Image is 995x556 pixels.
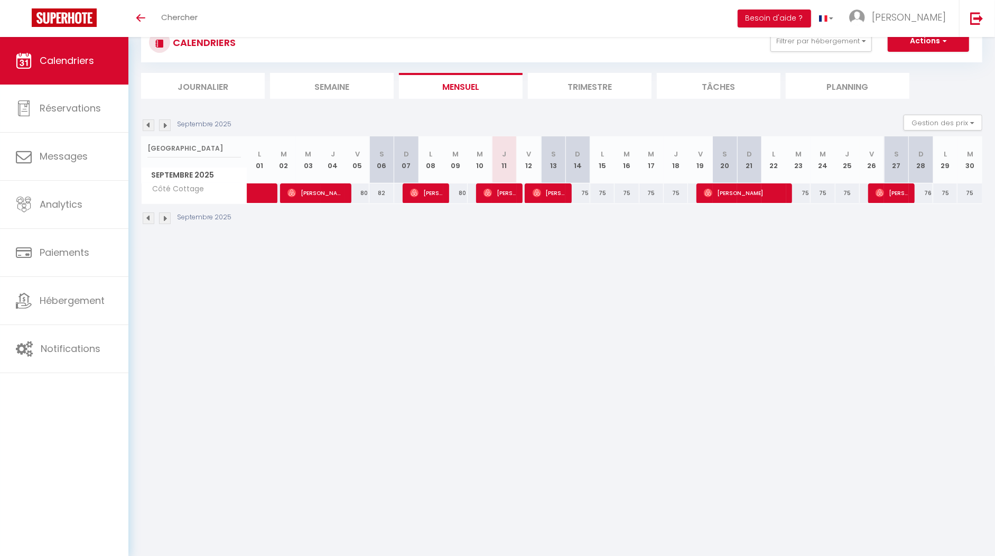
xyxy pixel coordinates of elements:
th: 25 [835,136,860,183]
th: 08 [419,136,443,183]
span: Messages [40,150,88,163]
li: Semaine [270,73,394,99]
li: Tâches [657,73,780,99]
th: 16 [615,136,639,183]
abbr: S [551,149,556,159]
li: Mensuel [399,73,523,99]
th: 30 [957,136,982,183]
div: 76 [909,183,933,203]
th: 29 [933,136,957,183]
abbr: V [698,149,703,159]
th: 04 [321,136,345,183]
abbr: M [624,149,630,159]
abbr: D [404,149,409,159]
input: Rechercher un logement... [147,139,241,158]
div: 75 [664,183,688,203]
abbr: D [918,149,924,159]
iframe: Chat [950,508,987,548]
span: [PERSON_NAME] [287,183,344,203]
abbr: J [845,149,850,159]
abbr: S [894,149,899,159]
button: Filtrer par hébergement [770,31,872,52]
abbr: L [258,149,261,159]
th: 14 [565,136,590,183]
span: [PERSON_NAME] [876,183,908,203]
img: Super Booking [32,8,97,27]
abbr: L [601,149,604,159]
div: 75 [811,183,835,203]
button: Gestion des prix [904,115,982,131]
span: [PERSON_NAME] [872,11,946,24]
p: Septembre 2025 [177,212,231,223]
abbr: J [502,149,506,159]
span: Réservations [40,101,101,115]
abbr: D [575,149,581,159]
span: Côté Cottage [143,183,207,195]
abbr: M [795,149,802,159]
th: 03 [296,136,320,183]
th: 07 [394,136,419,183]
abbr: V [526,149,531,159]
abbr: L [773,149,776,159]
abbr: M [305,149,311,159]
th: 27 [884,136,908,183]
span: Chercher [161,12,198,23]
li: Journalier [141,73,265,99]
th: 09 [443,136,468,183]
abbr: J [331,149,335,159]
th: 01 [247,136,272,183]
abbr: D [747,149,752,159]
span: [PERSON_NAME] [483,183,516,203]
th: 21 [737,136,761,183]
div: 80 [345,183,369,203]
th: 02 [272,136,296,183]
h3: CALENDRIERS [170,31,236,54]
abbr: J [674,149,678,159]
abbr: V [355,149,360,159]
div: 75 [786,183,811,203]
span: Septembre 2025 [142,168,247,183]
th: 12 [517,136,541,183]
abbr: M [452,149,459,159]
abbr: M [281,149,287,159]
button: Besoin d'aide ? [738,10,811,27]
th: 20 [713,136,737,183]
div: 80 [443,183,468,203]
div: 75 [615,183,639,203]
abbr: L [429,149,432,159]
th: 15 [590,136,615,183]
button: Actions [888,31,969,52]
div: 75 [565,183,590,203]
abbr: M [477,149,483,159]
span: [PERSON_NAME] [704,183,785,203]
span: Hébergement [40,294,105,307]
th: 24 [811,136,835,183]
div: 75 [835,183,860,203]
div: 75 [957,183,982,203]
abbr: M [648,149,655,159]
li: Planning [786,73,909,99]
div: 75 [639,183,664,203]
abbr: S [379,149,384,159]
button: Ouvrir le widget de chat LiveChat [8,4,40,36]
th: 19 [688,136,712,183]
th: 17 [639,136,664,183]
div: 75 [590,183,615,203]
th: 06 [369,136,394,183]
th: 13 [541,136,565,183]
th: 18 [664,136,688,183]
th: 10 [468,136,492,183]
abbr: M [820,149,826,159]
th: 05 [345,136,369,183]
th: 11 [492,136,516,183]
abbr: V [870,149,875,159]
th: 28 [909,136,933,183]
span: Notifications [41,342,100,355]
abbr: S [722,149,727,159]
span: [PERSON_NAME] [533,183,565,203]
div: 82 [369,183,394,203]
abbr: M [967,149,973,159]
span: [PERSON_NAME] [410,183,442,203]
th: 23 [786,136,811,183]
p: Septembre 2025 [177,119,231,129]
